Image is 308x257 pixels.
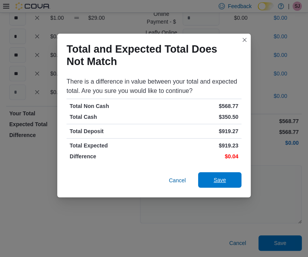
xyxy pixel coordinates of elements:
[156,127,238,135] p: $919.27
[156,102,238,110] p: $568.77
[156,113,238,121] p: $350.50
[70,142,152,149] p: Total Expected
[198,172,241,188] button: Save
[70,113,152,121] p: Total Cash
[156,142,238,149] p: $919.23
[214,176,226,184] span: Save
[169,176,186,184] span: Cancel
[156,152,238,160] p: $0.04
[67,77,241,96] div: There is a difference in value between your total and expected total. Are you sure you would like...
[70,127,152,135] p: Total Deposit
[240,35,249,45] button: Closes this modal window
[70,152,152,160] p: Difference
[70,102,152,110] p: Total Non Cash
[166,173,189,188] button: Cancel
[67,43,235,68] h1: Total and Expected Total Does Not Match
